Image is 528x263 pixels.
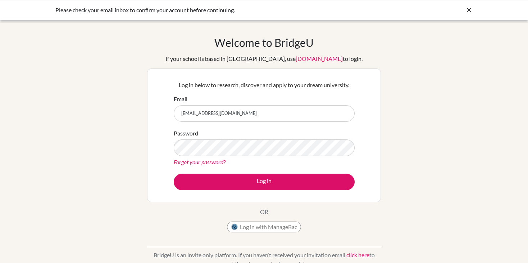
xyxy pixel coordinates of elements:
p: Log in below to research, discover and apply to your dream university. [174,81,355,89]
a: [DOMAIN_NAME] [296,55,343,62]
div: If your school is based in [GEOGRAPHIC_DATA], use to login. [165,54,363,63]
label: Email [174,95,187,103]
a: click here [346,251,369,258]
label: Password [174,129,198,138]
button: Log in with ManageBac [227,222,301,232]
p: OR [260,208,268,216]
h1: Welcome to BridgeU [214,36,314,49]
div: Please check your email inbox to confirm your account before continuing. [55,6,365,14]
button: Log in [174,174,355,190]
a: Forgot your password? [174,159,226,165]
